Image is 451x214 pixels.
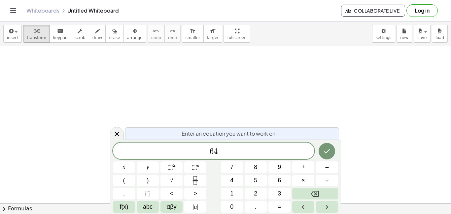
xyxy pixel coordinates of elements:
[167,164,173,170] span: ⬚
[123,176,125,185] span: (
[207,35,219,40] span: larger
[184,175,206,186] button: Fraction
[255,202,257,211] span: .
[254,189,257,198] span: 2
[182,130,277,138] span: Enter an equation you want to work on.
[230,176,233,185] span: 4
[3,25,22,43] button: insert
[245,161,267,173] button: 8
[224,25,250,43] button: fullscreen
[186,35,200,40] span: smaller
[268,175,291,186] button: 6
[268,161,291,173] button: 9
[8,5,18,16] button: Toggle navigation
[406,4,438,17] button: Log in
[123,25,146,43] button: arrange
[316,201,338,213] button: Right arrow
[278,176,281,185] span: 6
[113,161,135,173] button: x
[160,161,183,173] button: Squared
[278,202,281,211] span: =
[53,35,68,40] span: keypad
[316,175,338,186] button: Divide
[160,175,183,186] button: Square root
[145,189,151,198] span: ⬚
[160,188,183,199] button: Less than
[347,8,399,14] span: Collaborate Live
[245,188,267,199] button: 2
[7,35,18,40] span: insert
[123,163,125,172] span: x
[105,25,123,43] button: erase
[417,35,427,40] span: save
[113,175,135,186] button: (
[197,203,198,210] span: |
[123,189,125,198] span: ,
[173,163,176,168] sup: 2
[326,176,329,185] span: ÷
[182,25,204,43] button: format_sizesmaller
[137,161,159,173] button: y
[210,27,216,35] i: format_size
[210,148,214,155] span: 6
[319,143,335,159] button: Done
[153,27,159,35] i: undo
[292,188,338,199] button: Backspace
[414,25,431,43] button: save
[292,161,314,173] button: Plus
[109,35,120,40] span: erase
[301,163,305,172] span: +
[71,25,89,43] button: scrub
[113,201,135,213] button: Functions
[221,201,243,213] button: 0
[325,163,329,172] span: –
[92,35,102,40] span: draw
[147,176,149,185] span: )
[292,201,314,213] button: Left arrow
[268,201,291,213] button: Equals
[160,201,183,213] button: Greek alphabet
[193,189,197,198] span: >
[137,201,159,213] button: Alphabet
[137,188,159,199] button: Placeholder
[151,35,161,40] span: undo
[230,163,233,172] span: 7
[230,202,233,211] span: 0
[191,164,197,170] span: ⬚
[245,175,267,186] button: 5
[301,176,305,185] span: ×
[400,35,408,40] span: new
[197,163,199,168] sup: n
[137,175,159,186] button: )
[254,163,257,172] span: 8
[397,25,412,43] button: new
[278,189,281,198] span: 3
[254,176,257,185] span: 5
[23,25,50,43] button: transform
[169,27,176,35] i: redo
[170,189,173,198] span: <
[75,35,86,40] span: scrub
[292,175,314,186] button: Times
[214,148,218,155] span: 4
[89,25,106,43] button: draw
[147,163,149,172] span: y
[148,25,165,43] button: undoundo
[230,189,233,198] span: 1
[184,201,206,213] button: Absolute value
[316,161,338,173] button: Minus
[190,27,196,35] i: format_size
[170,176,173,185] span: √
[26,7,59,14] a: Whiteboards
[221,175,243,186] button: 4
[435,35,444,40] span: load
[341,5,405,17] button: Collaborate Live
[376,35,392,40] span: settings
[168,35,177,40] span: redo
[113,188,135,199] button: ,
[143,202,153,211] span: abc
[184,188,206,199] button: Greater than
[221,188,243,199] button: 1
[278,163,281,172] span: 9
[127,35,143,40] span: arrange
